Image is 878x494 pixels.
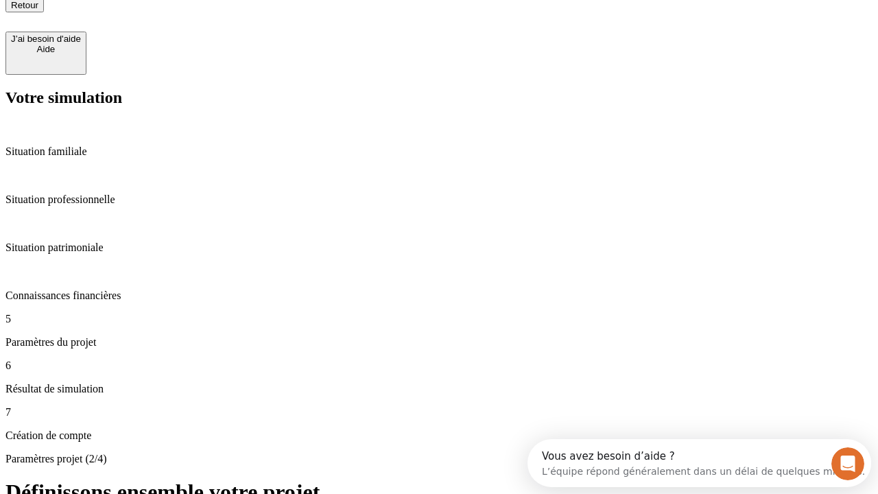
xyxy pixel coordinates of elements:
p: 7 [5,406,873,419]
p: 6 [5,360,873,372]
p: Situation professionnelle [5,193,873,206]
p: 5 [5,313,873,325]
div: Aide [11,44,81,54]
p: Connaissances financières [5,290,873,302]
p: Situation familiale [5,145,873,158]
div: Vous avez besoin d’aide ? [14,12,337,23]
div: J’ai besoin d'aide [11,34,81,44]
p: Situation patrimoniale [5,242,873,254]
p: Création de compte [5,430,873,442]
button: J’ai besoin d'aideAide [5,32,86,75]
div: L’équipe répond généralement dans un délai de quelques minutes. [14,23,337,37]
h2: Votre simulation [5,89,873,107]
p: Paramètres projet (2/4) [5,453,873,465]
iframe: Intercom live chat [831,447,864,480]
iframe: Intercom live chat discovery launcher [527,439,871,487]
div: Ouvrir le Messenger Intercom [5,5,378,43]
p: Résultat de simulation [5,383,873,395]
p: Paramètres du projet [5,336,873,349]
